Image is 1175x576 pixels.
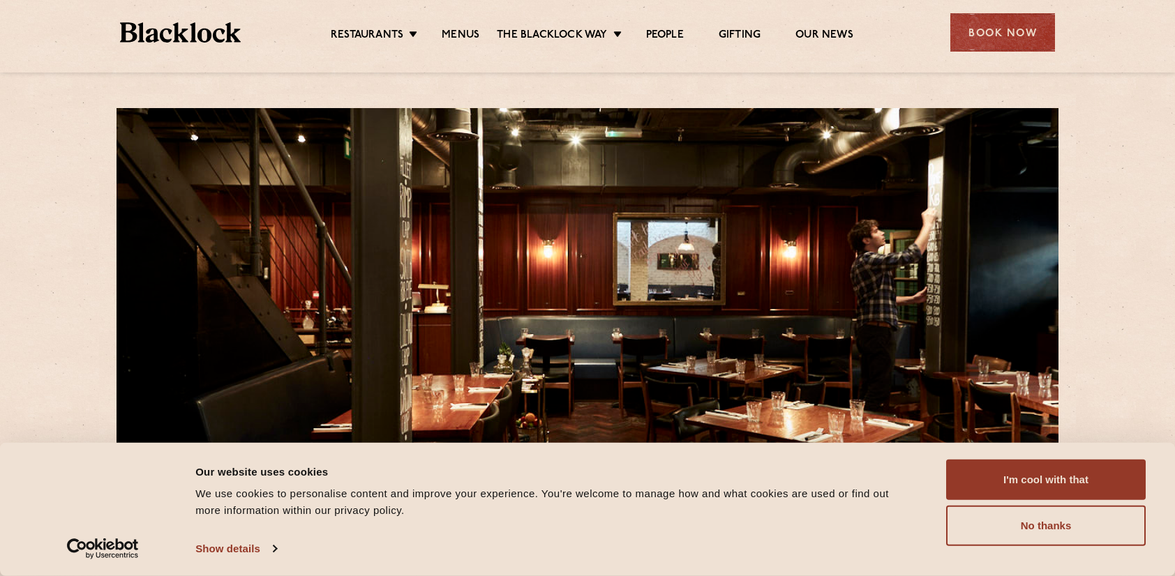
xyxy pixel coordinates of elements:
a: Menus [442,29,479,44]
div: Book Now [950,13,1055,52]
a: Our News [795,29,853,44]
a: People [646,29,684,44]
a: The Blacklock Way [497,29,607,44]
div: We use cookies to personalise content and improve your experience. You're welcome to manage how a... [195,485,915,519]
div: Our website uses cookies [195,463,915,480]
button: No thanks [946,506,1146,546]
button: I'm cool with that [946,460,1146,500]
img: BL_Textured_Logo-footer-cropped.svg [120,22,241,43]
a: Gifting [719,29,761,44]
a: Show details [195,538,276,559]
a: Restaurants [331,29,403,44]
a: Usercentrics Cookiebot - opens in a new window [42,538,164,559]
